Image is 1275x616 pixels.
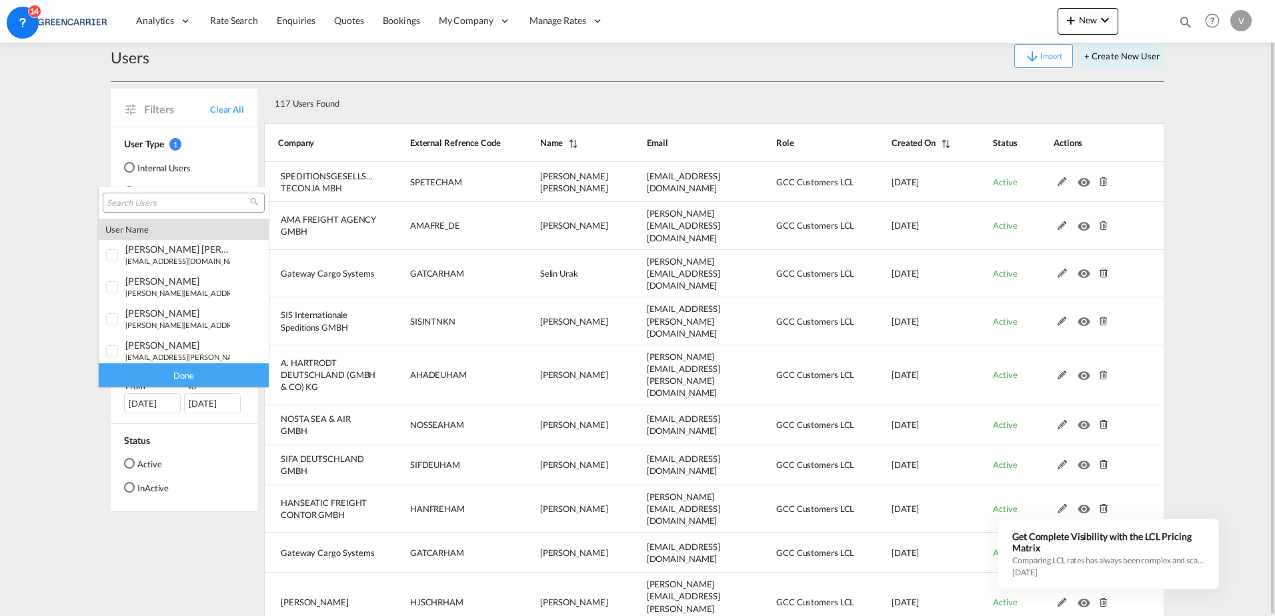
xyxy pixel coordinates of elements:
[125,353,305,361] small: [EMAIL_ADDRESS][PERSON_NAME][DOMAIN_NAME]
[125,289,305,297] small: [PERSON_NAME][EMAIL_ADDRESS][DOMAIN_NAME]
[99,219,269,240] div: user name
[125,321,305,329] small: [PERSON_NAME][EMAIL_ADDRESS][DOMAIN_NAME]
[107,197,250,209] input: Search Users
[125,275,230,287] div: henning Schröder
[125,257,247,265] small: [EMAIL_ADDRESS][DOMAIN_NAME]
[125,243,230,255] div: bastian Schaeper
[249,197,259,207] md-icon: icon-magnify
[125,339,230,351] div: marina Panthel
[125,307,230,319] div: selin Urak
[99,363,269,387] div: Done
